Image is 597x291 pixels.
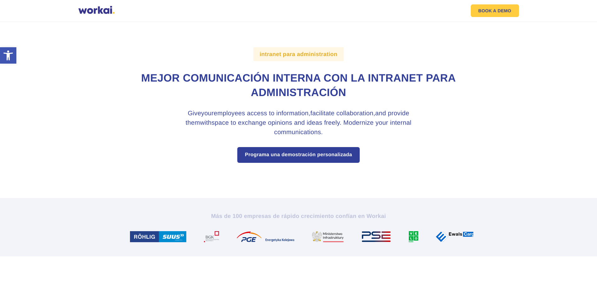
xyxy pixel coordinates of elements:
span: employees access to information [214,110,308,117]
span: , [308,110,310,117]
a: Programa una demostración personalizada [237,147,360,163]
span: them [186,119,200,126]
span: with [200,119,211,126]
span: and [375,110,386,117]
h1: MEJOR COMUNICACIÓN INTERNA CON LA INTRANET PARA ADMINISTRACIÓN [124,71,473,100]
span: ive [193,110,201,117]
span: , [373,110,375,117]
a: BOOK ADEMO [471,4,519,17]
em: BOOK A [478,9,496,13]
span: facilitate [310,110,335,117]
span: space to exchange opinions and ideas freely. Modernize y [211,119,379,126]
label: intranet para administration [253,47,344,61]
span: your [201,110,214,117]
h2: Más de 100 empresas de rápido crecimiento confían en Workai [124,212,473,220]
span: provide [388,110,409,117]
span: collaboration [336,110,374,117]
span: G [188,110,193,117]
